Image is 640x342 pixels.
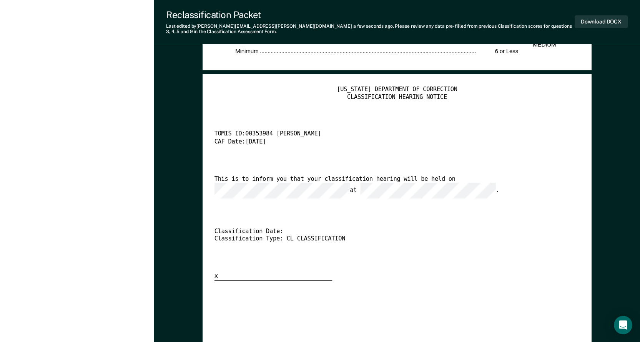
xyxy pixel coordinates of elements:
[614,316,632,334] div: Open Intercom Messenger
[214,138,561,146] div: CAF Date: [DATE]
[353,23,393,29] span: a few seconds ago
[214,273,332,281] div: x
[214,131,561,138] div: TOMIS ID: 00353984 [PERSON_NAME]
[166,9,575,20] div: Reclassification Packet
[476,48,518,56] div: 6 or Less
[214,175,561,199] div: This is to inform you that your classification hearing will be held on at .
[529,42,560,49] div: MEDIUM
[214,236,561,244] div: Classification Type: CL CLASSIFICATION
[214,86,580,93] div: [US_STATE] DEPARTMENT OF CORRECTION
[575,15,628,28] button: Download DOCX
[166,23,575,35] div: Last edited by [PERSON_NAME][EMAIL_ADDRESS][PERSON_NAME][DOMAIN_NAME] . Please review any data pr...
[214,93,580,101] div: CLASSIFICATION HEARING NOTICE
[214,228,561,236] div: Classification Date:
[235,48,259,55] span: Minimum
